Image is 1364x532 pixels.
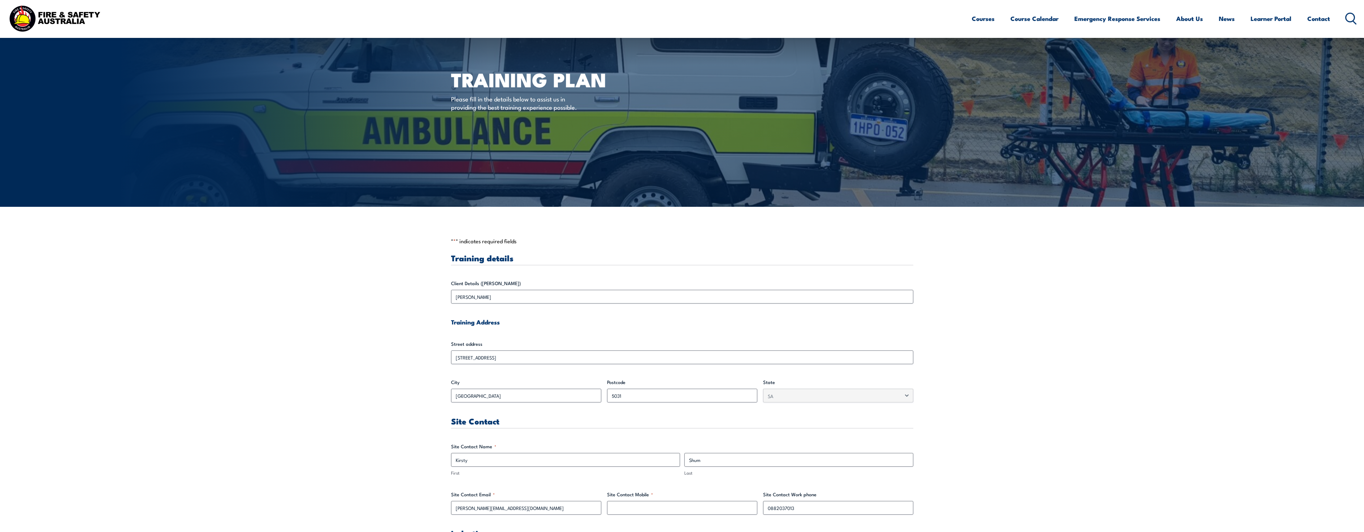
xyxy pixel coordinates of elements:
label: Site Contact Work phone [763,491,913,498]
h1: Training plan [451,71,629,88]
label: City [451,379,601,386]
a: News [1219,9,1235,28]
a: About Us [1176,9,1203,28]
label: Postcode [607,379,757,386]
label: Site Contact Mobile [607,491,757,498]
a: Learner Portal [1251,9,1291,28]
h3: Training details [451,254,913,262]
p: " " indicates required fields [451,237,913,245]
p: Please fill in the details below to assist us in providing the best training experience possible. [451,95,583,112]
a: Course Calendar [1010,9,1058,28]
label: Client Details ([PERSON_NAME]) [451,280,913,287]
a: Courses [972,9,995,28]
h3: Site Contact [451,417,913,425]
label: First [451,470,680,476]
label: Site Contact Email [451,491,601,498]
a: Contact [1307,9,1330,28]
label: Last [684,470,913,476]
label: Street address [451,340,913,348]
label: State [763,379,913,386]
h4: Training Address [451,318,913,326]
legend: Site Contact Name [451,443,496,450]
a: Emergency Response Services [1074,9,1160,28]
